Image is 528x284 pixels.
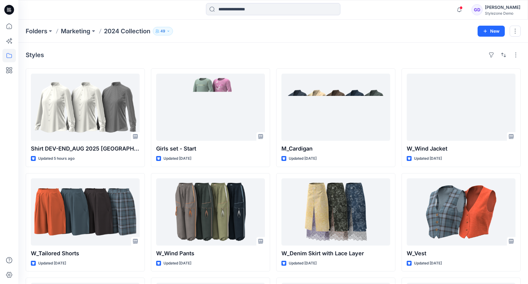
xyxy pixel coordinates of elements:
p: 49 [160,28,165,35]
div: [PERSON_NAME] [485,4,520,11]
a: Marketing [61,27,90,35]
a: W_Wind Jacket [407,74,515,141]
p: Updated 5 hours ago [38,155,75,162]
p: W_Vest [407,249,515,258]
p: Updated [DATE] [38,260,66,267]
p: Updated [DATE] [414,260,442,267]
p: W_Wind Jacket [407,144,515,153]
button: 49 [153,27,173,35]
a: Folders [26,27,47,35]
p: M_Cardigan [281,144,390,153]
p: 2024 Collection [104,27,150,35]
div: GD [471,4,482,15]
p: Shirt DEV-END_AUG 2025 [GEOGRAPHIC_DATA] [31,144,140,153]
p: Updated [DATE] [289,155,317,162]
a: W_Denim Skirt with Lace Layer [281,178,390,246]
p: Updated [DATE] [289,260,317,267]
a: M_Cardigan [281,74,390,141]
a: Girls set - Start [156,74,265,141]
p: Updated [DATE] [163,260,191,267]
p: W_Tailored Shorts [31,249,140,258]
a: Shirt DEV-END_AUG 2025 Segev [31,74,140,141]
button: New [478,26,505,37]
p: W_Wind Pants [156,249,265,258]
a: W_Tailored Shorts [31,178,140,246]
div: Stylezone Demo [485,11,520,16]
p: Updated [DATE] [163,155,191,162]
a: W_Wind Pants [156,178,265,246]
p: W_Denim Skirt with Lace Layer [281,249,390,258]
p: Updated [DATE] [414,155,442,162]
a: W_Vest [407,178,515,246]
h4: Styles [26,51,44,59]
p: Girls set - Start [156,144,265,153]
